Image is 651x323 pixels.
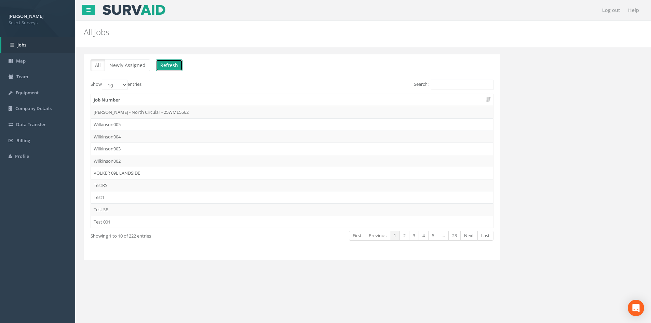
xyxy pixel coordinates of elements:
[156,59,182,71] button: Refresh
[16,121,46,127] span: Data Transfer
[91,59,105,71] button: All
[17,42,26,48] span: Jobs
[91,80,141,90] label: Show entries
[91,216,493,228] td: Test 001
[365,231,390,241] a: Previous
[349,231,365,241] a: First
[419,231,429,241] a: 4
[91,230,253,239] div: Showing 1 to 10 of 222 entries
[16,137,30,144] span: Billing
[9,11,67,26] a: [PERSON_NAME] Select Surveys
[1,37,75,53] a: Jobs
[91,94,493,106] th: Job Number: activate to sort column ascending
[91,167,493,179] td: VOLKER 09L LANDSIDE
[84,28,548,37] h2: All Jobs
[91,118,493,131] td: Wilkinson005
[91,143,493,155] td: Wilkinson003
[431,80,493,90] input: Search:
[102,80,127,90] select: Showentries
[15,105,52,111] span: Company Details
[399,231,409,241] a: 2
[91,203,493,216] td: Test SB
[477,231,493,241] a: Last
[628,300,644,316] div: Open Intercom Messenger
[460,231,478,241] a: Next
[448,231,461,241] a: 23
[91,179,493,191] td: TestRS
[9,13,43,19] strong: [PERSON_NAME]
[9,19,67,26] span: Select Surveys
[91,106,493,118] td: [PERSON_NAME] - North Circular - 25WML5562
[438,231,449,241] a: …
[91,155,493,167] td: Wilkinson002
[15,153,29,159] span: Profile
[16,73,28,80] span: Team
[91,131,493,143] td: Wilkinson004
[414,80,493,90] label: Search:
[105,59,150,71] button: Newly Assigned
[91,191,493,203] td: Test1
[428,231,438,241] a: 5
[16,90,39,96] span: Equipment
[409,231,419,241] a: 3
[16,58,26,64] span: Map
[390,231,400,241] a: 1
